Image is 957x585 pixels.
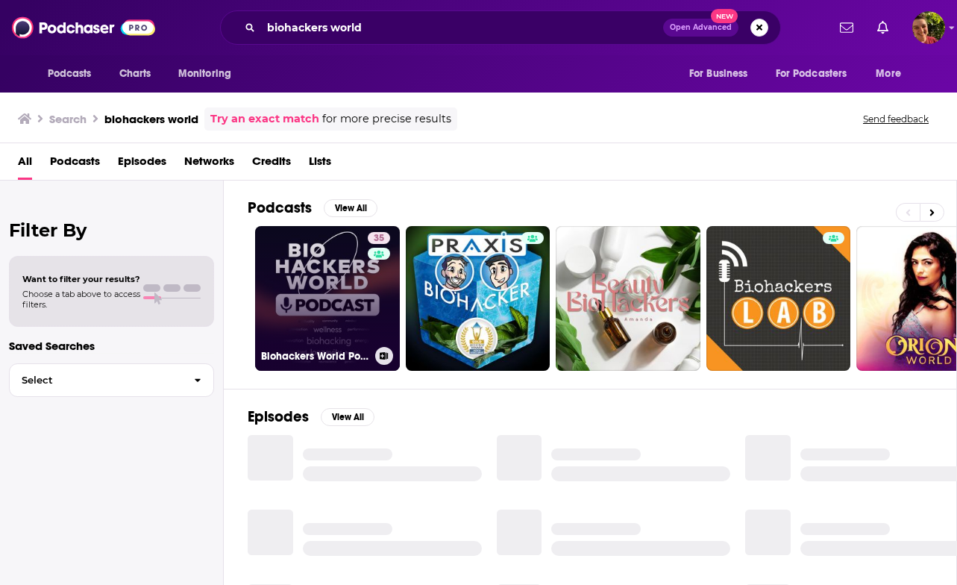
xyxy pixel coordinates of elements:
a: Show notifications dropdown [834,15,859,40]
a: Try an exact match [210,110,319,128]
h3: Biohackers World Podcast [261,350,369,363]
span: More [876,63,901,84]
img: Podchaser - Follow, Share and Rate Podcasts [12,13,155,42]
button: View All [324,199,377,217]
button: open menu [766,60,869,88]
span: Choose a tab above to access filters. [22,289,140,310]
span: for more precise results [322,110,451,128]
a: PodcastsView All [248,198,377,217]
a: Podcasts [50,149,100,180]
button: open menu [37,60,111,88]
h2: Episodes [248,407,309,426]
input: Search podcasts, credits, & more... [261,16,663,40]
a: Networks [184,149,234,180]
h2: Filter By [9,219,214,241]
span: For Business [689,63,748,84]
button: Open AdvancedNew [663,19,738,37]
a: 35 [368,232,390,244]
span: Monitoring [178,63,231,84]
a: Show notifications dropdown [871,15,894,40]
a: Credits [252,149,291,180]
a: All [18,149,32,180]
button: open menu [168,60,251,88]
button: Send feedback [859,113,933,125]
img: User Profile [912,11,945,44]
a: Episodes [118,149,166,180]
button: View All [321,408,374,426]
button: open menu [679,60,767,88]
a: Charts [110,60,160,88]
span: Charts [119,63,151,84]
span: For Podcasters [776,63,847,84]
div: Search podcasts, credits, & more... [220,10,781,45]
span: Want to filter your results? [22,274,140,284]
h2: Podcasts [248,198,312,217]
span: New [711,9,738,23]
h3: biohackers world [104,112,198,126]
span: Podcasts [48,63,92,84]
span: 35 [374,231,384,246]
span: Select [10,375,182,385]
a: EpisodesView All [248,407,374,426]
p: Saved Searches [9,339,214,353]
button: Show profile menu [912,11,945,44]
button: Select [9,363,214,397]
span: Logged in as Marz [912,11,945,44]
a: Lists [309,149,331,180]
h3: Search [49,112,87,126]
button: open menu [865,60,920,88]
a: 35Biohackers World Podcast [255,226,400,371]
span: Open Advanced [670,24,732,31]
